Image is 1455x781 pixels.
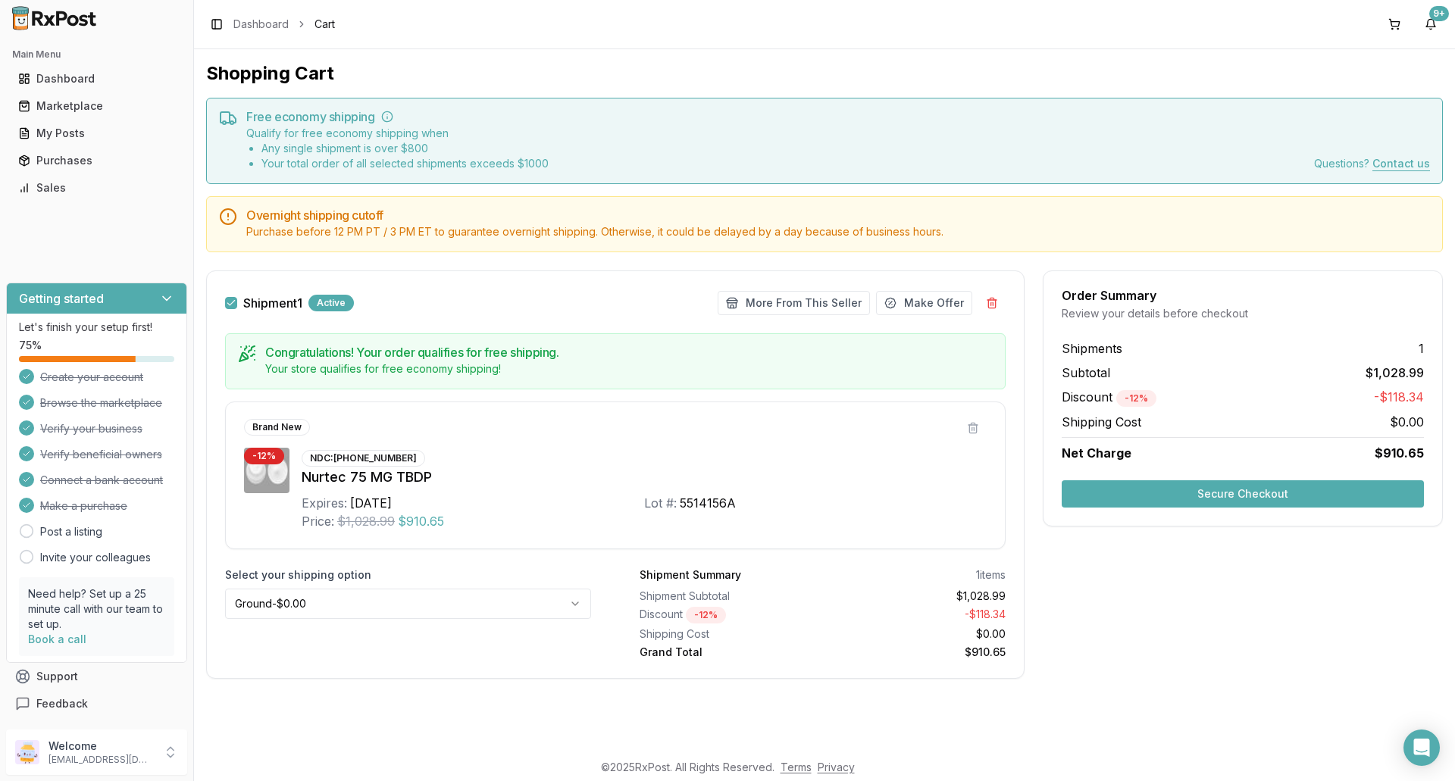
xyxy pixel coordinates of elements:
[18,126,175,141] div: My Posts
[1062,389,1156,405] span: Discount
[6,121,187,145] button: My Posts
[233,17,335,32] nav: breadcrumb
[40,498,127,514] span: Make a purchase
[829,626,1006,642] div: $0.00
[40,473,163,488] span: Connect a bank account
[1062,306,1424,321] div: Review your details before checkout
[244,419,310,436] div: Brand New
[243,297,302,309] span: Shipment 1
[718,291,870,315] button: More From This Seller
[1314,156,1430,171] div: Questions?
[28,633,86,645] a: Book a call
[640,607,817,623] div: Discount
[640,645,817,660] div: Grand Total
[6,176,187,200] button: Sales
[6,148,187,173] button: Purchases
[18,153,175,168] div: Purchases
[19,289,104,308] h3: Getting started
[1062,480,1424,508] button: Secure Checkout
[246,126,549,171] div: Qualify for free economy shipping when
[48,739,154,754] p: Welcome
[265,346,993,358] h5: Congratulations! Your order qualifies for free shipping.
[818,761,855,773] a: Privacy
[12,48,181,61] h2: Main Menu
[40,524,102,539] a: Post a listing
[40,421,142,436] span: Verify your business
[1116,390,1156,407] div: - 12 %
[6,94,187,118] button: Marketplace
[781,761,812,773] a: Terms
[246,209,1430,221] h5: Overnight shipping cutoff
[350,494,392,512] div: [DATE]
[398,512,444,530] span: $910.65
[876,291,972,315] button: Make Offer
[246,111,1430,123] h5: Free economy shipping
[640,589,817,604] div: Shipment Subtotal
[829,607,1006,623] div: - $118.34
[6,690,187,717] button: Feedback
[19,338,42,353] span: 75 %
[233,17,289,32] a: Dashboard
[261,141,549,156] li: Any single shipment is over $ 800
[18,180,175,195] div: Sales
[12,92,181,120] a: Marketplace
[1419,339,1424,358] span: 1
[1366,364,1424,382] span: $1,028.99
[12,65,181,92] a: Dashboard
[1403,729,1440,766] div: Open Intercom Messenger
[308,295,354,311] div: Active
[246,224,1430,239] div: Purchase before 12 PM PT / 3 PM ET to guarantee overnight shipping. Otherwise, it could be delaye...
[6,6,103,30] img: RxPost Logo
[1390,413,1424,431] span: $0.00
[12,147,181,174] a: Purchases
[244,448,284,464] div: - 12 %
[18,98,175,114] div: Marketplace
[302,512,334,530] div: Price:
[1374,388,1424,407] span: -$118.34
[261,156,549,171] li: Your total order of all selected shipments exceeds $ 1000
[15,740,39,764] img: User avatar
[302,494,347,512] div: Expires:
[640,567,741,583] div: Shipment Summary
[302,450,425,467] div: NDC: [PHONE_NUMBER]
[6,663,187,690] button: Support
[48,754,154,766] p: [EMAIL_ADDRESS][DOMAIN_NAME]
[36,696,88,711] span: Feedback
[1062,445,1131,461] span: Net Charge
[1062,364,1110,382] span: Subtotal
[314,17,335,32] span: Cart
[18,71,175,86] div: Dashboard
[976,567,1006,583] div: 1 items
[12,174,181,201] a: Sales
[829,589,1006,604] div: $1,028.99
[1375,444,1424,462] span: $910.65
[28,586,165,632] p: Need help? Set up a 25 minute call with our team to set up.
[244,448,289,493] img: Nurtec 75 MG TBDP
[640,626,817,642] div: Shipping Cost
[19,320,174,335] p: Let's finish your setup first!
[1062,413,1141,431] span: Shipping Cost
[12,120,181,147] a: My Posts
[6,67,187,91] button: Dashboard
[225,567,591,583] label: Select your shipping option
[1062,339,1122,358] span: Shipments
[680,494,736,512] div: 5514156A
[302,467,987,488] div: Nurtec 75 MG TBDP
[265,361,993,376] div: Your store qualifies for free economy shipping!
[40,370,143,385] span: Create your account
[337,512,395,530] span: $1,028.99
[1419,12,1443,36] button: 9+
[686,607,726,623] div: - 12 %
[1062,289,1424,301] div: Order Summary
[40,395,162,411] span: Browse the marketplace
[1429,6,1449,21] div: 9+
[40,447,162,462] span: Verify beneficial owners
[206,61,1443,86] h1: Shopping Cart
[829,645,1006,660] div: $910.65
[644,494,677,512] div: Lot #:
[40,550,151,565] a: Invite your colleagues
